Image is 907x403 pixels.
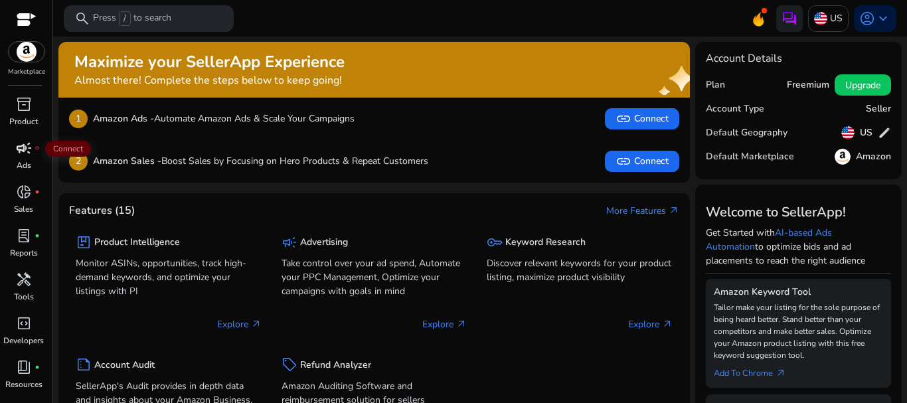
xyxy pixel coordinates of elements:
[282,256,467,298] p: Take control over your ad spend, Automate your PPC Management, Optimize your campaigns with goals...
[487,234,503,250] span: key
[3,335,44,347] p: Developers
[10,247,38,259] p: Reports
[866,104,891,115] h5: Seller
[69,204,135,217] h4: Features (15)
[706,80,725,91] h5: Plan
[878,126,891,139] span: edit
[787,80,829,91] h5: Freemium
[9,42,44,62] img: amazon.svg
[605,108,679,129] button: linkConnect
[16,96,32,112] span: inventory_2
[605,151,679,172] button: linkConnect
[74,74,345,87] h4: Almost there! Complete the steps below to keep going!
[16,272,32,287] span: handyman
[505,237,586,248] h5: Keyword Research
[76,256,262,298] p: Monitor ASINs, opportunities, track high-demand keywords, and optimize your listings with PI
[69,110,88,128] p: 1
[74,52,345,72] h2: Maximize your SellerApp Experience
[93,11,171,26] p: Press to search
[74,11,90,27] span: search
[830,7,843,30] p: US
[706,104,764,115] h5: Account Type
[616,111,669,127] span: Connect
[69,152,88,171] p: 2
[487,256,673,284] p: Discover relevant keywords for your product listing, maximize product visibility
[8,67,45,77] p: Marketplace
[835,149,851,165] img: amazon.svg
[706,151,794,163] h5: Default Marketplace
[217,317,262,331] p: Explore
[16,359,32,375] span: book_4
[35,189,40,195] span: fiber_manual_record
[251,319,262,329] span: arrow_outward
[422,317,467,331] p: Explore
[16,140,32,156] span: campaign
[706,127,787,139] h5: Default Geography
[93,112,154,125] b: Amazon Ads -
[845,78,880,92] span: Upgrade
[5,378,42,390] p: Resources
[300,360,371,371] h5: Refund Analyzer
[835,74,891,96] button: Upgrade
[16,184,32,200] span: donut_small
[706,226,832,253] a: AI-based Ads Automation
[16,315,32,331] span: code_blocks
[14,203,33,215] p: Sales
[616,153,669,169] span: Connect
[93,155,161,167] b: Amazon Sales -
[16,228,32,244] span: lab_profile
[669,205,679,216] span: arrow_outward
[45,141,91,157] span: Connect
[814,12,827,25] img: us.svg
[300,237,348,248] h5: Advertising
[714,287,884,298] h5: Amazon Keyword Tool
[776,368,786,378] span: arrow_outward
[76,234,92,250] span: package
[94,360,155,371] h5: Account Audit
[859,11,875,27] span: account_circle
[14,291,34,303] p: Tools
[662,319,673,329] span: arrow_outward
[706,226,892,268] p: Get Started with to optimize bids and ad placements to reach the right audience
[875,11,891,27] span: keyboard_arrow_down
[94,237,180,248] h5: Product Intelligence
[706,204,892,220] h3: Welcome to SellerApp!
[76,357,92,372] span: summarize
[93,112,355,125] p: Automate Amazon Ads & Scale Your Campaigns
[628,317,673,331] p: Explore
[35,364,40,370] span: fiber_manual_record
[706,52,892,65] h4: Account Details
[616,153,631,169] span: link
[17,159,31,171] p: Ads
[93,154,428,168] p: Boost Sales by Focusing on Hero Products & Repeat Customers
[714,361,797,380] a: Add To Chrome
[841,126,855,139] img: us.svg
[714,301,884,361] p: Tailor make your listing for the sole purpose of being heard better. Stand better than your compe...
[35,233,40,238] span: fiber_manual_record
[119,11,131,26] span: /
[9,116,38,127] p: Product
[606,204,679,218] a: More Featuresarrow_outward
[616,111,631,127] span: link
[856,151,891,163] h5: Amazon
[282,234,297,250] span: campaign
[456,319,467,329] span: arrow_outward
[35,145,40,151] span: fiber_manual_record
[860,127,872,139] h5: US
[282,357,297,372] span: sell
